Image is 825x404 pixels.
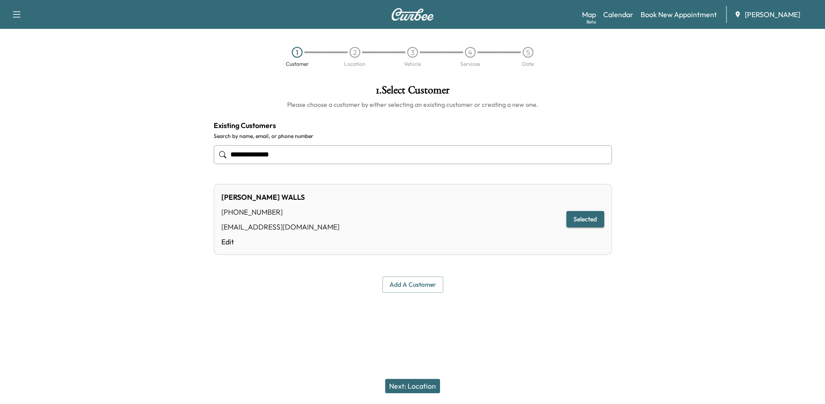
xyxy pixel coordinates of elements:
a: Edit [221,236,339,247]
button: Add a customer [382,276,443,293]
div: 5 [522,47,533,58]
div: Vehicle [404,61,421,67]
a: MapBeta [582,9,596,20]
button: Selected [566,211,604,228]
h4: Existing Customers [214,120,612,131]
div: [PHONE_NUMBER] [221,207,339,217]
label: Search by name, email, or phone number [214,133,612,140]
h1: 1 . Select Customer [214,85,612,100]
div: 2 [349,47,360,58]
div: Customer [286,61,309,67]
div: [PERSON_NAME] WALLS [221,192,339,202]
div: Location [344,61,366,67]
div: Services [460,61,480,67]
button: Next: Location [385,379,440,393]
div: Beta [587,18,596,25]
div: Date [522,61,534,67]
h6: Please choose a customer by either selecting an existing customer or creating a new one. [214,100,612,109]
img: Curbee Logo [391,8,434,21]
div: 4 [465,47,476,58]
a: Calendar [603,9,633,20]
span: [PERSON_NAME] [745,9,800,20]
div: 1 [292,47,302,58]
div: 3 [407,47,418,58]
div: [EMAIL_ADDRESS][DOMAIN_NAME] [221,221,339,232]
a: Book New Appointment [641,9,717,20]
